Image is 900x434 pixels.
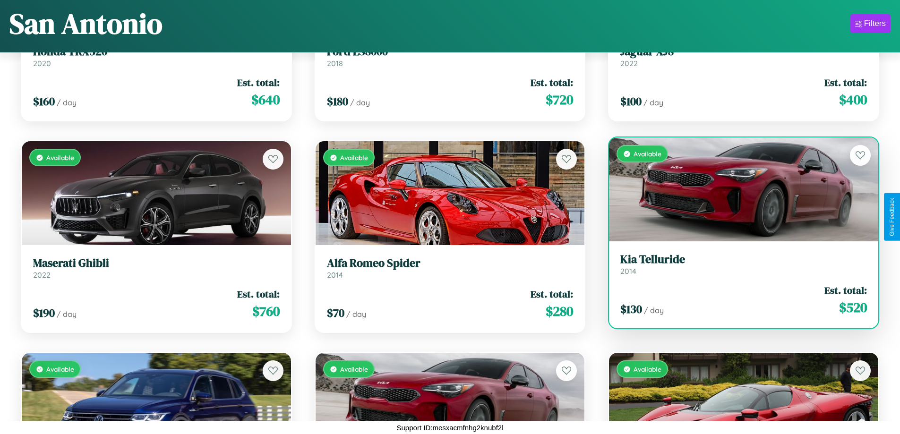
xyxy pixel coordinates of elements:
[620,45,867,68] a: Jaguar XJ82022
[850,14,891,33] button: Filters
[33,270,51,280] span: 2022
[327,59,343,68] span: 2018
[340,365,368,373] span: Available
[346,309,366,319] span: / day
[620,59,638,68] span: 2022
[327,94,348,109] span: $ 180
[33,45,280,68] a: Honda TRX5202020
[546,90,573,109] span: $ 720
[839,298,867,317] span: $ 520
[634,150,661,158] span: Available
[620,301,642,317] span: $ 130
[33,94,55,109] span: $ 160
[824,76,867,89] span: Est. total:
[350,98,370,107] span: / day
[46,365,74,373] span: Available
[237,287,280,301] span: Est. total:
[620,253,867,266] h3: Kia Telluride
[46,153,74,162] span: Available
[327,45,574,68] a: Ford LS80002018
[327,270,343,280] span: 2014
[824,283,867,297] span: Est. total:
[252,302,280,321] span: $ 760
[620,266,636,276] span: 2014
[620,94,642,109] span: $ 100
[620,253,867,276] a: Kia Telluride2014
[644,306,664,315] span: / day
[531,76,573,89] span: Est. total:
[340,153,368,162] span: Available
[237,76,280,89] span: Est. total:
[33,59,51,68] span: 2020
[546,302,573,321] span: $ 280
[643,98,663,107] span: / day
[9,4,163,43] h1: San Antonio
[864,19,886,28] div: Filters
[33,305,55,321] span: $ 190
[327,256,574,270] h3: Alfa Romeo Spider
[397,421,504,434] p: Support ID: mesxacmfnhg2knubf2l
[57,98,77,107] span: / day
[889,198,895,236] div: Give Feedback
[33,256,280,280] a: Maserati Ghibli2022
[839,90,867,109] span: $ 400
[634,365,661,373] span: Available
[531,287,573,301] span: Est. total:
[33,256,280,270] h3: Maserati Ghibli
[251,90,280,109] span: $ 640
[327,305,344,321] span: $ 70
[57,309,77,319] span: / day
[327,256,574,280] a: Alfa Romeo Spider2014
